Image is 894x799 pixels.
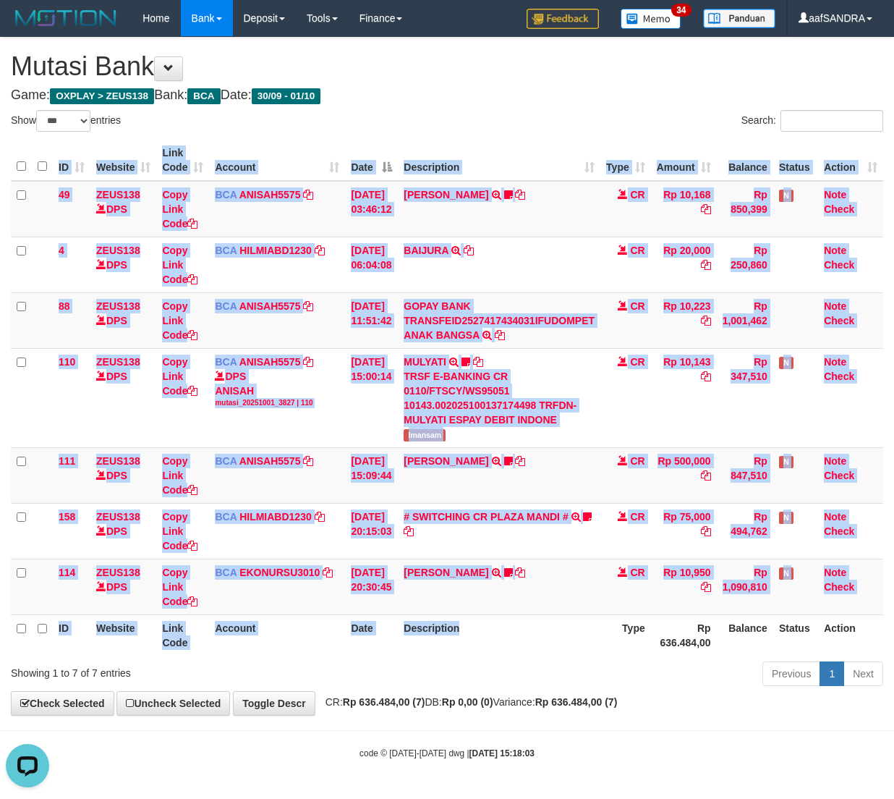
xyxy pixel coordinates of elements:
td: Rp 10,950 [651,559,717,614]
span: Imansam [404,429,446,441]
span: BCA [215,300,237,312]
span: CR [631,567,645,578]
th: Balance [717,614,773,656]
a: Copy KAREN ADELIN MARTH to clipboard [515,455,525,467]
a: ZEUS138 [96,567,140,578]
th: Link Code [156,614,209,656]
span: CR [631,511,645,523]
div: TRSF E-BANKING CR 0110/FTSCY/WS95051 10143.002025100137174498 TRFDN-MULYATI ESPAY DEBIT INDONE [404,369,595,427]
a: Copy Rp 10,950 to clipboard [701,581,711,593]
a: Check [824,581,854,593]
td: Rp 250,860 [717,237,773,292]
td: Rp 10,223 [651,292,717,348]
a: Check [824,470,854,481]
a: MULYATI [404,356,446,368]
a: Copy Link Code [162,300,197,341]
span: 34 [671,4,691,17]
span: 30/09 - 01/10 [252,88,321,104]
h1: Mutasi Bank [11,52,883,81]
a: ANISAH5575 [239,189,301,200]
span: Has Note [779,190,793,202]
th: Description: activate to sort column ascending [398,140,600,181]
th: Balance [717,140,773,181]
td: Rp 1,001,462 [717,292,773,348]
th: Website: activate to sort column ascending [90,140,156,181]
a: 1 [819,661,844,686]
th: ID: activate to sort column ascending [53,140,90,181]
span: 4 [59,245,64,256]
a: Copy BAIJURA to clipboard [464,245,474,256]
span: CR [631,356,645,368]
span: BCA [215,189,237,200]
a: HILMIABD1230 [239,511,312,523]
th: Account [209,614,345,656]
strong: Rp 0,00 (0) [442,696,493,708]
td: Rp 75,000 [651,503,717,559]
th: Account: activate to sort column ascending [209,140,345,181]
a: Copy ANISAH5575 to clipboard [303,300,313,312]
button: Open LiveChat chat widget [6,6,49,49]
td: [DATE] 15:09:44 [345,447,398,503]
a: Copy Rp 500,000 to clipboard [701,470,711,481]
a: Uncheck Selected [116,691,230,716]
a: Note [824,189,846,200]
a: ZEUS138 [96,356,140,368]
img: Button%20Memo.svg [621,9,681,29]
th: Action [818,614,883,656]
a: Copy GOPAY BANK TRANSFEID2527417434031IFUDOMPET ANAK BANGSA to clipboard [495,329,505,341]
input: Search: [780,110,883,132]
td: [DATE] 06:04:08 [345,237,398,292]
a: Copy Link Code [162,567,197,607]
th: Date [345,614,398,656]
a: Previous [762,661,820,686]
td: [DATE] 11:51:42 [345,292,398,348]
td: [DATE] 20:15:03 [345,503,398,559]
span: CR: DB: Variance: [318,696,618,708]
a: ZEUS138 [96,189,140,200]
a: ANISAH5575 [239,455,301,467]
a: Copy Link Code [162,356,197,397]
a: Copy AHMAD AGUSTI to clipboard [515,567,525,578]
td: DPS [90,559,156,614]
td: DPS [90,292,156,348]
td: Rp 500,000 [651,447,717,503]
a: Copy Link Code [162,511,197,551]
th: Description [398,614,600,656]
th: Amount: activate to sort column ascending [651,140,717,181]
th: Type: activate to sort column ascending [600,140,651,181]
img: Feedback.jpg [527,9,599,29]
a: BAIJURA [404,245,448,256]
a: Copy MULYATI to clipboard [473,356,483,368]
a: [PERSON_NAME] [404,567,488,578]
a: Check [824,525,854,537]
a: ZEUS138 [96,245,140,256]
a: Copy Link Code [162,189,197,229]
span: 88 [59,300,70,312]
th: Link Code: activate to sort column ascending [156,140,209,181]
a: Copy Link Code [162,455,197,496]
td: [DATE] 20:30:45 [345,559,398,614]
a: Note [824,455,846,467]
th: Website [90,614,156,656]
a: Copy HILMIABD1230 to clipboard [315,511,325,523]
img: panduan.png [703,9,775,28]
td: DPS [90,348,156,447]
span: BCA [215,511,237,523]
a: GOPAY BANK TRANSFEID2527417434031IFUDOMPET ANAK BANGSA [404,300,595,341]
a: Copy Rp 75,000 to clipboard [701,525,711,537]
td: [DATE] 15:00:14 [345,348,398,447]
span: 110 [59,356,75,368]
th: Date: activate to sort column descending [345,140,398,181]
select: Showentries [36,110,90,132]
span: 158 [59,511,75,523]
span: Has Note [779,357,793,369]
a: Copy Rp 10,143 to clipboard [701,371,711,382]
a: EKONURSU3010 [239,567,320,578]
span: BCA [215,356,237,368]
th: Status [773,614,818,656]
td: DPS [90,181,156,237]
strong: [DATE] 15:18:03 [469,748,535,758]
span: CR [631,300,645,312]
a: ZEUS138 [96,511,140,523]
a: Copy HILMIABD1230 to clipboard [315,245,325,256]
